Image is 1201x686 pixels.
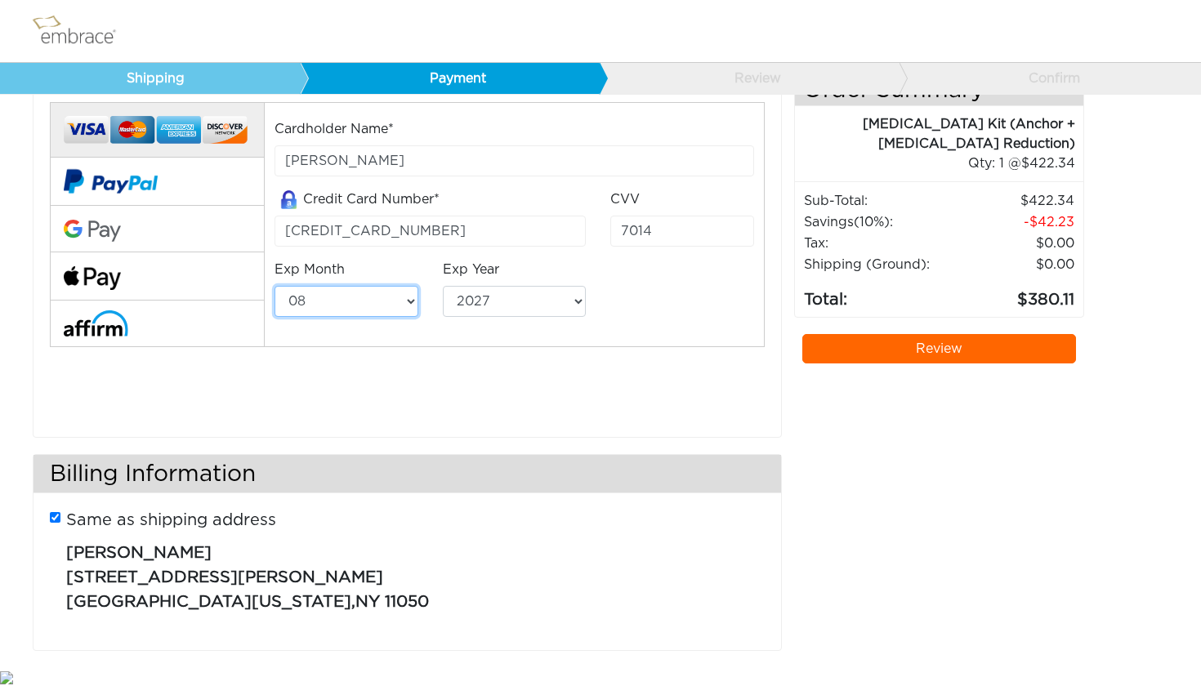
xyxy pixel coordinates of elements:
[953,233,1075,254] td: 0.00
[953,212,1075,233] td: 42.23
[300,63,600,94] a: Payment
[599,63,900,94] a: Review
[66,569,383,586] span: [STREET_ADDRESS][PERSON_NAME]
[795,114,1075,154] div: [MEDICAL_DATA] Kit (Anchor + [MEDICAL_DATA] Reduction)
[275,189,440,210] label: Credit Card Number*
[66,508,276,532] label: Same as shipping address
[66,545,212,561] span: [PERSON_NAME]
[66,594,351,610] span: [GEOGRAPHIC_DATA][US_STATE]
[802,334,1076,363] a: Review
[854,216,890,229] span: (10%)
[610,189,640,209] label: CVV
[899,63,1199,94] a: Confirm
[275,260,345,279] label: Exp Month
[803,212,953,233] td: Savings :
[385,594,429,610] span: 11050
[803,233,953,254] td: Tax:
[803,254,953,275] td: Shipping (Ground):
[1021,157,1075,170] span: 422.34
[66,532,752,614] p: ,
[953,254,1075,275] td: $0.00
[443,260,499,279] label: Exp Year
[64,220,121,243] img: Google-Pay-Logo.svg
[64,266,121,290] img: fullApplePay.png
[64,158,158,205] img: paypal-v2.png
[803,190,953,212] td: Sub-Total:
[355,594,380,610] span: NY
[275,119,394,139] label: Cardholder Name*
[815,154,1075,173] div: 1 @
[953,275,1075,313] td: 380.11
[275,190,303,209] img: amazon-lock.png
[803,275,953,313] td: Total:
[64,111,248,149] img: credit-cards.png
[64,310,128,336] img: affirm-logo.svg
[33,455,781,493] h3: Billing Information
[953,190,1075,212] td: 422.34
[29,11,135,51] img: logo.png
